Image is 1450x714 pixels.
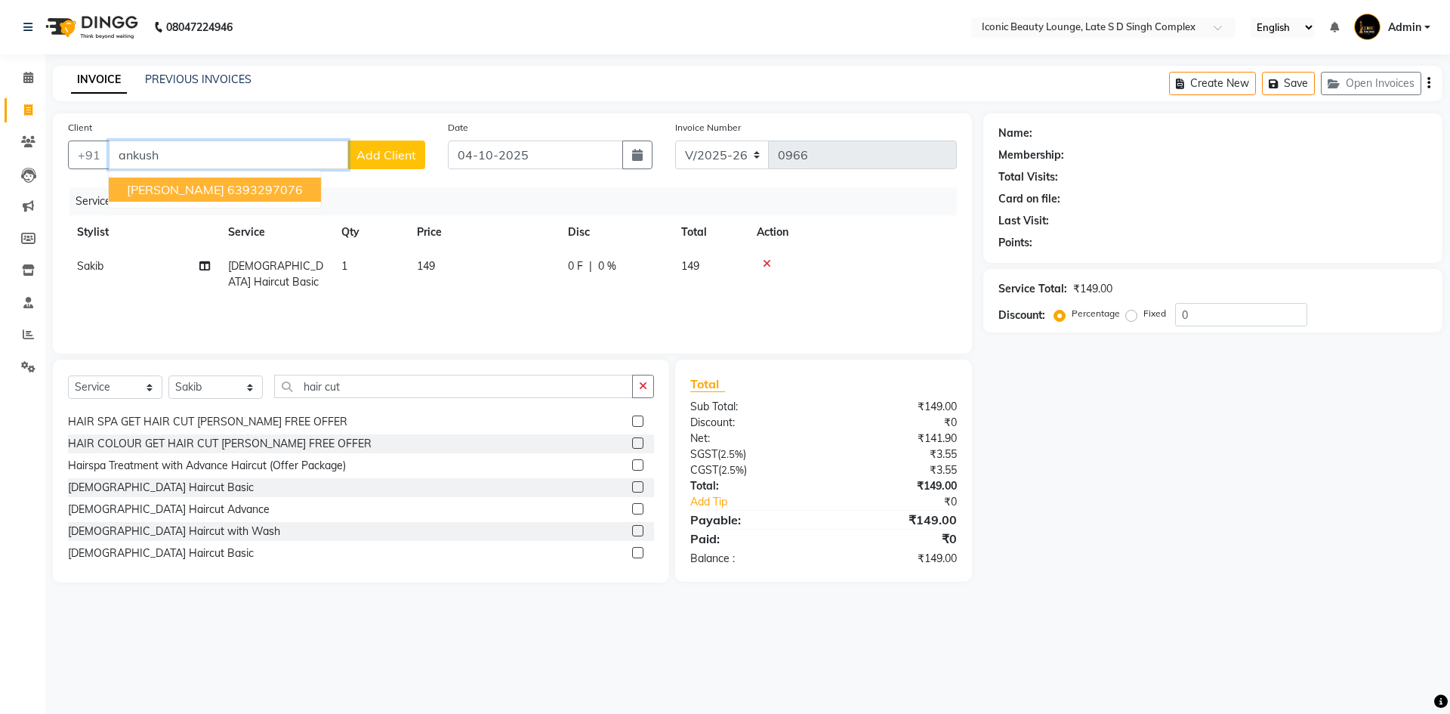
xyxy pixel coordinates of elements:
[332,215,408,249] th: Qty
[39,6,142,48] img: logo
[690,447,717,461] span: SGST
[274,375,633,398] input: Search or Scan
[998,169,1058,185] div: Total Visits:
[823,447,967,462] div: ₹3.55
[408,215,559,249] th: Price
[823,478,967,494] div: ₹149.00
[823,462,967,478] div: ₹3.55
[68,546,254,561] div: [DEMOGRAPHIC_DATA] Haircut Basic
[68,502,270,518] div: [DEMOGRAPHIC_DATA] Haircut Advance
[68,141,110,169] button: +91
[690,463,718,477] span: CGST
[1354,14,1381,40] img: Admin
[68,414,347,430] div: HAIR SPA GET HAIR CUT [PERSON_NAME] FREE OFFER
[681,259,699,273] span: 149
[68,436,372,452] div: HAIR COLOUR GET HAIR CUT [PERSON_NAME] FREE OFFER
[166,6,233,48] b: 08047224946
[720,448,743,460] span: 2.5%
[679,511,823,529] div: Payable:
[1262,72,1315,95] button: Save
[417,259,435,273] span: 149
[77,259,103,273] span: Sakib
[679,447,823,462] div: ( )
[679,478,823,494] div: Total:
[998,191,1060,207] div: Card on file:
[998,125,1032,141] div: Name:
[823,530,967,548] div: ₹0
[679,551,823,567] div: Balance :
[559,215,672,249] th: Disc
[68,458,346,474] div: Hairspa Treatment with Advance Haircut (Offer Package)
[998,281,1067,297] div: Service Total:
[998,213,1049,229] div: Last Visit:
[998,235,1032,251] div: Points:
[356,147,416,162] span: Add Client
[598,258,616,274] span: 0 %
[679,530,823,548] div: Paid:
[1143,307,1166,320] label: Fixed
[823,551,967,567] div: ₹149.00
[68,215,219,249] th: Stylist
[1169,72,1256,95] button: Create New
[721,464,744,476] span: 2.5%
[823,431,967,447] div: ₹141.90
[109,141,348,169] input: Search by Name/Mobile/Email/Code
[68,480,254,496] div: [DEMOGRAPHIC_DATA] Haircut Basic
[228,259,323,289] span: [DEMOGRAPHIC_DATA] Haircut Basic
[679,462,823,478] div: ( )
[679,399,823,415] div: Sub Total:
[227,182,303,197] ngb-highlight: 6393297076
[823,511,967,529] div: ₹149.00
[823,399,967,415] div: ₹149.00
[347,141,425,169] button: Add Client
[219,215,332,249] th: Service
[679,431,823,447] div: Net:
[589,258,592,274] span: |
[1388,20,1421,36] span: Admin
[69,187,968,215] div: Services
[341,259,347,273] span: 1
[1073,281,1112,297] div: ₹149.00
[690,376,725,392] span: Total
[1072,307,1120,320] label: Percentage
[998,308,1045,323] div: Discount:
[679,415,823,431] div: Discount:
[568,258,583,274] span: 0 F
[823,415,967,431] div: ₹0
[71,66,127,94] a: INVOICE
[748,215,957,249] th: Action
[145,73,251,86] a: PREVIOUS INVOICES
[127,182,224,197] span: [PERSON_NAME]
[1321,72,1421,95] button: Open Invoices
[68,121,92,134] label: Client
[998,147,1064,163] div: Membership:
[847,494,967,510] div: ₹0
[448,121,468,134] label: Date
[679,494,847,510] a: Add Tip
[672,215,748,249] th: Total
[675,121,741,134] label: Invoice Number
[68,524,280,539] div: [DEMOGRAPHIC_DATA] Haircut with Wash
